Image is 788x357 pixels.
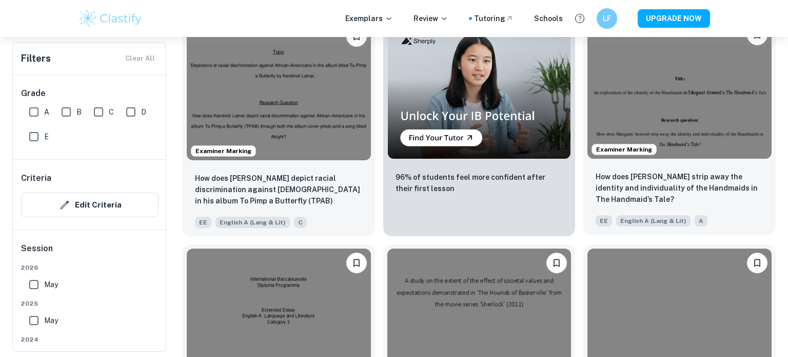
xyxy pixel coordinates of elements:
span: English A (Lang & Lit) [616,215,691,227]
img: Thumbnail [387,22,572,159]
span: EE [195,217,211,228]
span: May [44,279,58,290]
button: Bookmark [346,253,367,273]
img: Clastify logo [78,8,143,29]
button: Help and Feedback [571,10,588,27]
span: C [294,217,307,228]
button: UPGRADE NOW [638,9,710,28]
span: Examiner Marking [191,146,255,156]
span: B [76,106,82,118]
span: EE [596,215,612,227]
button: Bookmark [747,253,767,273]
h6: Session [21,242,159,263]
p: How does Kendrick Lamar depict racial discrimination against African Americans in his album To Pi... [195,173,363,208]
button: LF [597,8,617,29]
a: Examiner MarkingBookmarkHow does Margaret Atwood strip away the identity and individuality of the... [583,18,776,236]
h6: Criteria [21,172,51,184]
h6: Grade [21,87,159,100]
span: Examiner Marking [592,145,656,154]
p: How does Margaret Atwood strip away the identity and individuality of the Handmaids in The Handma... [596,171,763,205]
span: English A (Lang & Lit) [215,217,290,228]
a: Thumbnail96% of students feel more confident after their first lesson [383,18,576,236]
img: English A (Lang & Lit) EE example thumbnail: How does Margaret Atwood strip away the [587,21,772,159]
p: 96% of students feel more confident after their first lesson [396,172,563,194]
span: May [44,315,58,326]
span: C [109,106,114,118]
h6: LF [601,13,613,24]
span: 2025 [21,299,159,308]
a: Examiner MarkingBookmarkHow does Kendrick Lamar depict racial discrimination against African Amer... [183,18,375,236]
a: Schools [534,13,563,24]
span: D [141,106,146,118]
button: Bookmark [546,253,567,273]
span: E [44,131,49,142]
span: 2026 [21,263,159,272]
p: Review [413,13,448,24]
span: 2024 [21,335,159,344]
span: A [695,215,707,227]
p: Exemplars [345,13,393,24]
h6: Filters [21,51,51,66]
a: Tutoring [474,13,514,24]
button: Edit Criteria [21,193,159,217]
img: English A (Lang & Lit) EE example thumbnail: How does Kendrick Lamar depict racial di [187,22,371,160]
span: A [44,106,49,118]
